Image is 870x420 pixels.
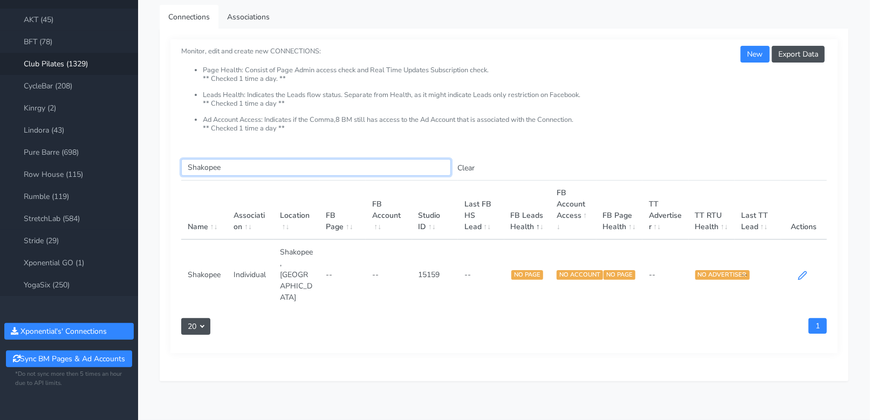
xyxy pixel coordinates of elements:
li: Ad Account Access: Indicates if the Comma,8 BM still has access to the Ad Account that is associa... [203,116,827,133]
td: Individual [228,239,274,309]
th: Location [273,181,320,240]
small: Monitor, edit and create new CONNECTIONS: [181,38,827,133]
th: Actions [781,181,827,240]
td: -- [458,239,504,309]
a: Connections [160,5,218,29]
a: 1 [809,318,827,334]
th: Studio ID [412,181,458,240]
th: Last FB HS Lead [458,181,504,240]
td: -- [735,239,781,309]
th: Name [181,181,228,240]
td: -- [366,239,412,309]
input: enter text you want to search [181,159,451,176]
td: Shakopee,[GEOGRAPHIC_DATA] [273,239,320,309]
td: 15159 [412,239,458,309]
td: Shakopee [181,239,228,309]
th: Association [228,181,274,240]
button: 20 [181,318,210,335]
th: FB Page Health [597,181,643,240]
th: Last TT Lead [735,181,781,240]
th: TT RTU Health [689,181,735,240]
span: NO ADVERTISER [695,270,750,280]
td: -- [642,239,689,309]
button: Sync BM Pages & Ad Accounts [6,350,132,367]
th: FB Account Access [550,181,597,240]
th: FB Account [366,181,412,240]
li: Leads Health: Indicates the Leads flow status. Separate from Health, as it might indicate Leads o... [203,91,827,116]
button: Export Data [772,46,825,63]
td: -- [320,239,366,309]
button: Xponential's' Connections [4,323,134,340]
span: NO ACCOUNT [557,270,603,280]
span: NO PAGE [604,270,635,280]
th: TT Advertiser [642,181,689,240]
a: Associations [218,5,278,29]
th: FB Leads Health [504,181,551,240]
button: New [741,46,769,63]
th: FB Page [320,181,366,240]
li: Page Health: Consist of Page Admin access check and Real Time Updates Subscription check. ** Chec... [203,66,827,91]
span: NO PAGE [511,270,543,280]
small: *Do not sync more then 5 times an hour due to API limits. [15,370,123,388]
button: Clear [451,160,481,176]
